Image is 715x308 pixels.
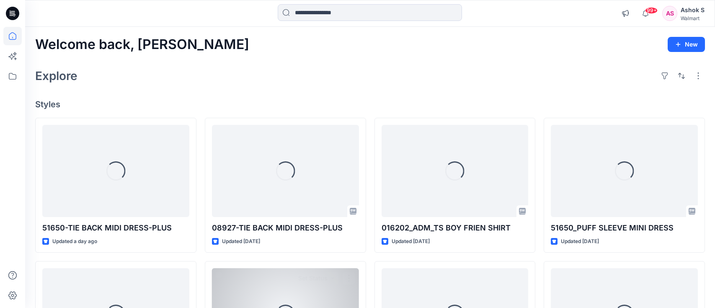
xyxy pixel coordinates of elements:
div: AS [662,6,677,21]
h2: Welcome back, [PERSON_NAME] [35,37,249,52]
p: Updated [DATE] [392,237,430,246]
button: New [668,37,705,52]
span: 99+ [645,7,658,14]
p: 51650_PUFF SLEEVE MINI DRESS [551,222,698,234]
h4: Styles [35,99,705,109]
p: Updated a day ago [52,237,97,246]
p: 016202_ADM_TS BOY FRIEN SHIRT [382,222,529,234]
div: Ashok S [681,5,705,15]
p: Updated [DATE] [561,237,599,246]
p: 51650-TIE BACK MIDI DRESS-PLUS [42,222,189,234]
div: Walmart [681,15,705,21]
p: 08927-TIE BACK MIDI DRESS-PLUS [212,222,359,234]
p: Updated [DATE] [222,237,260,246]
h2: Explore [35,69,77,83]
